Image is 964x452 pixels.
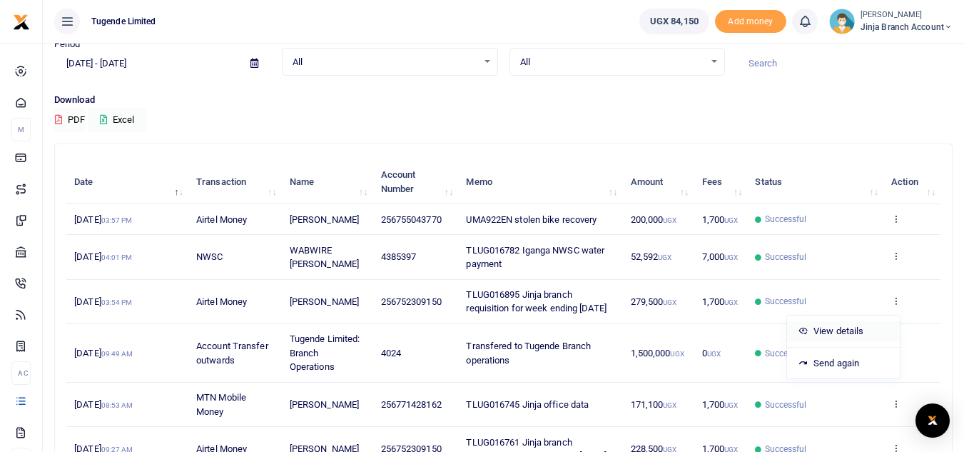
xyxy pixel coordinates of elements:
[466,341,591,366] span: Transfered to Tugende Branch operations
[787,321,900,341] a: View details
[74,348,133,358] span: [DATE]
[715,10,786,34] li: Toup your wallet
[381,399,442,410] span: 256771428162
[658,253,671,261] small: UGX
[13,14,30,31] img: logo-small
[381,214,442,225] span: 256755043770
[88,108,146,132] button: Excel
[11,118,31,141] li: M
[74,399,133,410] span: [DATE]
[290,296,359,307] span: [PERSON_NAME]
[622,160,694,204] th: Amount: activate to sort column ascending
[290,245,359,270] span: WABWIRE [PERSON_NAME]
[196,251,223,262] span: NWSC
[54,108,86,132] button: PDF
[829,9,953,34] a: profile-user [PERSON_NAME] Jinja branch account
[765,251,807,263] span: Successful
[702,399,739,410] span: 1,700
[196,214,247,225] span: Airtel Money
[765,347,807,360] span: Successful
[101,401,133,409] small: 08:53 AM
[466,214,597,225] span: UMA922EN stolen bike recovery
[694,160,747,204] th: Fees: activate to sort column ascending
[101,253,133,261] small: 04:01 PM
[54,37,81,51] label: Period
[765,295,807,308] span: Successful
[707,350,721,358] small: UGX
[724,253,738,261] small: UGX
[196,341,268,366] span: Account Transfer outwards
[11,361,31,385] li: Ac
[466,399,589,410] span: TLUG016745 Jinja office data
[715,15,786,26] a: Add money
[74,214,132,225] span: [DATE]
[290,214,359,225] span: [PERSON_NAME]
[765,398,807,411] span: Successful
[639,9,709,34] a: UGX 84,150
[702,296,739,307] span: 1,700
[74,251,132,262] span: [DATE]
[787,353,900,373] a: Send again
[765,213,807,226] span: Successful
[663,401,676,409] small: UGX
[54,51,239,76] input: select period
[861,21,953,34] span: Jinja branch account
[702,348,721,358] span: 0
[101,216,133,224] small: 03:57 PM
[861,9,953,21] small: [PERSON_NAME]
[466,245,604,270] span: TLUG016782 Iganga NWSC water payment
[736,51,953,76] input: Search
[724,216,738,224] small: UGX
[381,251,417,262] span: 4385397
[54,93,953,108] p: Download
[188,160,282,204] th: Transaction: activate to sort column ascending
[631,214,677,225] span: 200,000
[650,14,699,29] span: UGX 84,150
[724,298,738,306] small: UGX
[282,160,373,204] th: Name: activate to sort column ascending
[715,10,786,34] span: Add money
[631,296,677,307] span: 279,500
[13,16,30,26] a: logo-small logo-large logo-large
[829,9,855,34] img: profile-user
[381,348,401,358] span: 4024
[631,251,672,262] span: 52,592
[520,55,705,69] span: All
[724,401,738,409] small: UGX
[631,399,677,410] span: 171,100
[663,216,676,224] small: UGX
[458,160,622,204] th: Memo: activate to sort column ascending
[66,160,188,204] th: Date: activate to sort column descending
[915,403,950,438] div: Open Intercom Messenger
[702,251,739,262] span: 7,000
[290,333,360,372] span: Tugende Limited: Branch Operations
[381,296,442,307] span: 256752309150
[702,214,739,225] span: 1,700
[290,399,359,410] span: [PERSON_NAME]
[74,296,132,307] span: [DATE]
[883,160,940,204] th: Action: activate to sort column ascending
[101,298,133,306] small: 03:54 PM
[670,350,684,358] small: UGX
[747,160,883,204] th: Status: activate to sort column ascending
[634,9,715,34] li: Wallet ballance
[466,289,606,314] span: TLUG016895 Jinja branch requisition for week ending [DATE]
[372,160,458,204] th: Account Number: activate to sort column ascending
[196,296,247,307] span: Airtel Money
[631,348,684,358] span: 1,500,000
[663,298,676,306] small: UGX
[293,55,477,69] span: All
[86,15,162,28] span: Tugende Limited
[196,392,246,417] span: MTN Mobile Money
[101,350,133,358] small: 09:49 AM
